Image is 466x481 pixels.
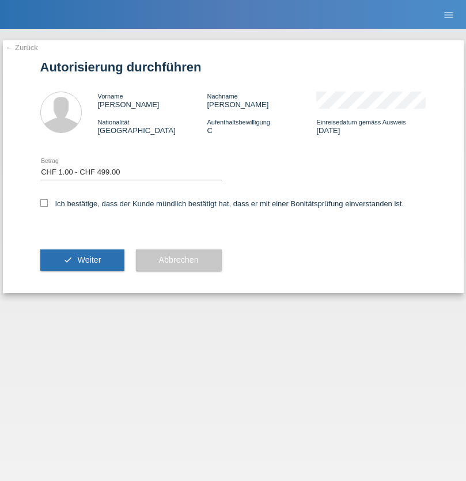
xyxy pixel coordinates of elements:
[207,93,237,100] span: Nachname
[98,93,123,100] span: Vorname
[437,11,460,18] a: menu
[207,118,316,135] div: C
[98,92,207,109] div: [PERSON_NAME]
[443,9,454,21] i: menu
[316,119,406,126] span: Einreisedatum gemäss Ausweis
[98,118,207,135] div: [GEOGRAPHIC_DATA]
[207,119,270,126] span: Aufenthaltsbewilligung
[316,118,426,135] div: [DATE]
[98,119,130,126] span: Nationalität
[40,60,426,74] h1: Autorisierung durchführen
[136,249,222,271] button: Abbrechen
[77,255,101,264] span: Weiter
[40,199,404,208] label: Ich bestätige, dass der Kunde mündlich bestätigt hat, dass er mit einer Bonitätsprüfung einversta...
[159,255,199,264] span: Abbrechen
[63,255,73,264] i: check
[40,249,124,271] button: check Weiter
[6,43,38,52] a: ← Zurück
[207,92,316,109] div: [PERSON_NAME]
